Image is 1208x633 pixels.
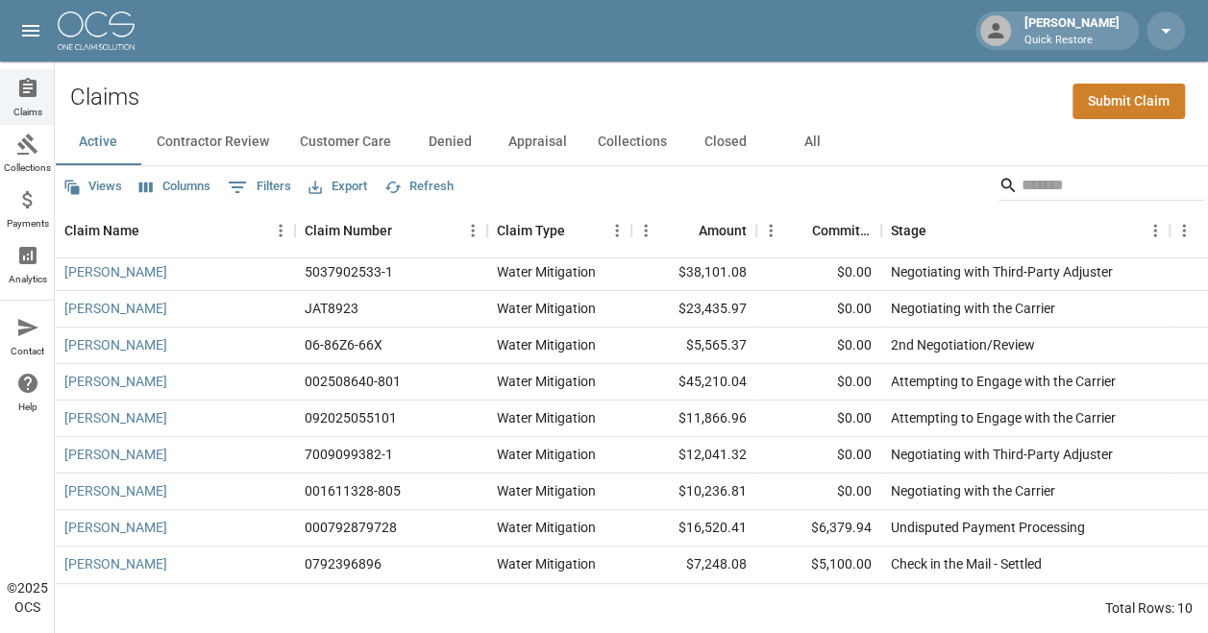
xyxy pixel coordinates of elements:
div: dynamic tabs [55,119,1208,165]
div: $12,041.32 [631,437,756,474]
div: Water Mitigation [497,481,596,500]
button: Customer Care [284,119,407,165]
div: Water Mitigation [497,372,596,391]
div: Negotiating with the Carrier [891,481,1055,500]
a: [PERSON_NAME] [64,445,167,464]
div: $11,866.96 [631,401,756,437]
div: $45,210.04 [631,364,756,401]
div: $23,435.97 [631,291,756,328]
button: Sort [139,217,166,244]
img: ocs-logo-white-transparent.png [58,12,135,50]
div: Negotiating with Third-Party Adjuster [891,445,1113,464]
div: Water Mitigation [497,408,596,427]
div: $6,379.94 [756,510,881,547]
button: Appraisal [493,119,582,165]
button: open drawer [12,12,50,50]
div: Negotiating with Third-Party Adjuster [891,262,1113,281]
div: 2nd Negotiation/Review [891,335,1035,354]
div: $0.00 [756,364,881,401]
button: Menu [756,216,785,245]
div: Water Mitigation [497,299,596,318]
div: 06-86Z6-66X [305,335,382,354]
div: Stage [881,204,1170,257]
a: [PERSON_NAME] [64,408,167,427]
div: $0.00 [756,255,881,291]
button: Menu [458,216,487,245]
a: [PERSON_NAME] [64,481,167,500]
div: $0.00 [756,437,881,474]
div: JAT8923 [305,299,358,318]
div: Water Mitigation [497,262,596,281]
button: Closed [682,119,769,165]
p: Quick Restore [1024,33,1120,49]
div: 001611328-805 [305,481,401,500]
span: Contact [11,347,44,356]
button: Sort [392,217,419,244]
button: Menu [266,216,295,245]
div: 7009099382-1 [305,445,393,464]
a: [PERSON_NAME] [64,518,167,537]
button: Denied [407,119,493,165]
div: Claim Name [64,204,139,257]
div: $5,565.37 [631,328,756,364]
div: $0.00 [756,291,881,328]
div: Amount [631,204,756,257]
div: Claim Type [487,204,631,257]
button: Menu [631,216,660,245]
div: Claim Type [497,204,565,257]
a: Submit Claim [1072,84,1185,119]
div: Water Mitigation [497,445,596,464]
div: 000792879728 [305,518,397,537]
div: Total Rows: 10 [1105,598,1193,618]
div: Negotiating with the Carrier [891,299,1055,318]
div: © 2025 OCS [7,578,48,617]
div: $0.00 [756,328,881,364]
div: $5,100.00 [756,547,881,583]
div: 002508640-801 [305,372,401,391]
span: Payments [7,219,49,229]
div: Claim Number [295,204,487,257]
a: [PERSON_NAME] [64,262,167,281]
a: [PERSON_NAME] [64,372,167,391]
span: Claims [13,108,42,117]
button: Menu [603,216,631,245]
button: All [769,119,855,165]
button: Menu [1141,216,1170,245]
button: Active [55,119,141,165]
div: Water Mitigation [497,335,596,354]
div: Search [998,170,1204,205]
div: Water Mitigation [497,518,596,537]
div: Claim Number [305,204,392,257]
button: Contractor Review [141,119,284,165]
div: $10,236.81 [631,474,756,510]
button: Export [304,172,372,202]
button: Collections [582,119,682,165]
span: Collections [4,163,51,173]
button: Sort [926,217,953,244]
button: Sort [785,217,812,244]
div: $0.00 [756,401,881,437]
div: Committed Amount [812,204,872,257]
div: $16,520.41 [631,510,756,547]
div: Check in the Mail - Settled [891,554,1042,573]
button: Menu [1170,216,1198,245]
span: Analytics [9,275,47,284]
div: $7,248.08 [631,547,756,583]
button: Show filters [223,172,296,203]
div: $0.00 [756,474,881,510]
button: Views [59,172,127,202]
div: $38,101.08 [631,255,756,291]
div: Amount [699,204,747,257]
button: Select columns [135,172,215,202]
div: 0792396896 [305,554,382,573]
div: Claim Name [55,204,295,257]
div: Stage [891,204,926,257]
div: Water Mitigation [497,554,596,573]
div: Committed Amount [756,204,881,257]
button: Refresh [380,172,458,202]
span: Help [18,402,37,412]
div: Undisputed Payment Processing [891,518,1085,537]
div: 5037902533-1 [305,262,393,281]
h2: Claims [70,84,139,111]
div: Attempting to Engage with the Carrier [891,372,1116,391]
